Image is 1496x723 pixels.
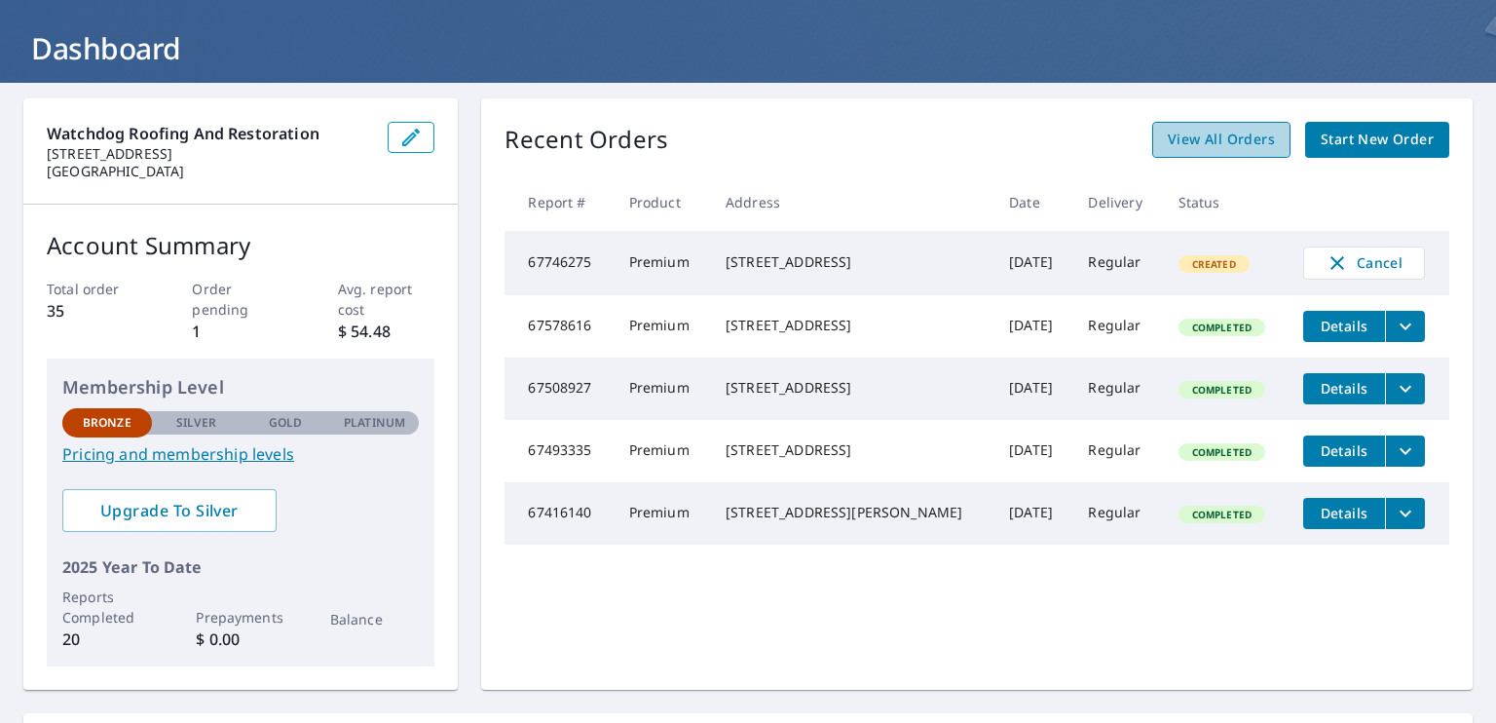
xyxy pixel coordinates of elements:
[614,173,710,231] th: Product
[993,358,1072,420] td: [DATE]
[993,173,1072,231] th: Date
[993,231,1072,295] td: [DATE]
[993,295,1072,358] td: [DATE]
[726,252,978,272] div: [STREET_ADDRESS]
[1303,311,1385,342] button: detailsBtn-67578616
[1385,436,1425,467] button: filesDropdownBtn-67493335
[23,28,1473,68] h1: Dashboard
[1315,379,1373,398] span: Details
[1072,295,1162,358] td: Regular
[1072,173,1162,231] th: Delivery
[62,555,419,579] p: 2025 Year To Date
[1303,247,1425,280] button: Cancel
[505,482,613,545] td: 67416140
[1072,482,1162,545] td: Regular
[47,163,372,180] p: [GEOGRAPHIC_DATA]
[993,420,1072,482] td: [DATE]
[614,231,710,295] td: Premium
[505,231,613,295] td: 67746275
[726,316,978,335] div: [STREET_ADDRESS]
[1303,373,1385,404] button: detailsBtn-67508927
[47,228,434,263] p: Account Summary
[505,358,613,420] td: 67508927
[269,414,302,432] p: Gold
[993,482,1072,545] td: [DATE]
[344,414,405,432] p: Platinum
[1180,257,1248,271] span: Created
[1324,251,1404,275] span: Cancel
[1303,436,1385,467] button: detailsBtn-67493335
[47,279,144,299] p: Total order
[62,374,419,400] p: Membership Level
[1072,420,1162,482] td: Regular
[1168,128,1275,152] span: View All Orders
[1072,231,1162,295] td: Regular
[1180,383,1263,397] span: Completed
[614,482,710,545] td: Premium
[196,628,285,651] p: $ 0.00
[62,628,152,651] p: 20
[338,320,435,343] p: $ 54.48
[505,295,613,358] td: 67578616
[614,358,710,420] td: Premium
[78,500,261,521] span: Upgrade To Silver
[62,587,152,628] p: Reports Completed
[726,503,978,522] div: [STREET_ADDRESS][PERSON_NAME]
[47,299,144,323] p: 35
[176,414,217,432] p: Silver
[1385,373,1425,404] button: filesDropdownBtn-67508927
[83,414,131,432] p: Bronze
[1180,445,1263,459] span: Completed
[710,173,993,231] th: Address
[1321,128,1434,152] span: Start New Order
[726,378,978,398] div: [STREET_ADDRESS]
[1305,122,1449,158] a: Start New Order
[726,440,978,460] div: [STREET_ADDRESS]
[1152,122,1290,158] a: View All Orders
[338,279,435,320] p: Avg. report cost
[614,295,710,358] td: Premium
[1385,311,1425,342] button: filesDropdownBtn-67578616
[614,420,710,482] td: Premium
[1180,508,1263,521] span: Completed
[196,607,285,628] p: Prepayments
[1315,441,1373,460] span: Details
[505,173,613,231] th: Report #
[47,145,372,163] p: [STREET_ADDRESS]
[1303,498,1385,529] button: detailsBtn-67416140
[1163,173,1288,231] th: Status
[62,442,419,466] a: Pricing and membership levels
[505,420,613,482] td: 67493335
[330,609,420,629] p: Balance
[505,122,668,158] p: Recent Orders
[192,320,289,343] p: 1
[1385,498,1425,529] button: filesDropdownBtn-67416140
[192,279,289,320] p: Order pending
[1180,321,1263,334] span: Completed
[1315,317,1373,335] span: Details
[1315,504,1373,522] span: Details
[1072,358,1162,420] td: Regular
[62,489,277,532] a: Upgrade To Silver
[47,122,372,145] p: Watchdog Roofing And Restoration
